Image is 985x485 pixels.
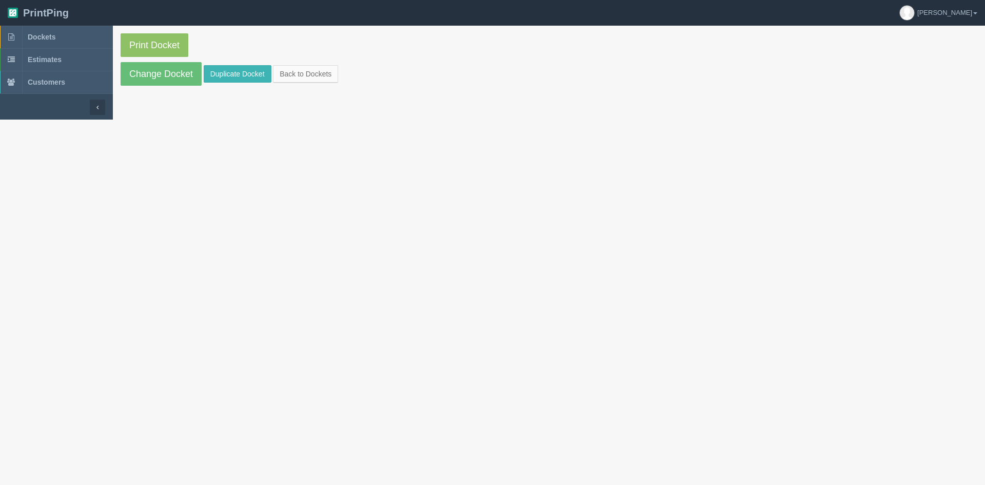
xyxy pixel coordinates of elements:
[8,8,18,18] img: logo-3e63b451c926e2ac314895c53de4908e5d424f24456219fb08d385ab2e579770.png
[121,33,188,57] a: Print Docket
[28,33,55,41] span: Dockets
[204,65,271,83] a: Duplicate Docket
[273,65,338,83] a: Back to Dockets
[28,78,65,86] span: Customers
[121,62,202,86] a: Change Docket
[900,6,914,20] img: avatar_default-7531ab5dedf162e01f1e0bb0964e6a185e93c5c22dfe317fb01d7f8cd2b1632c.jpg
[28,55,62,64] span: Estimates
